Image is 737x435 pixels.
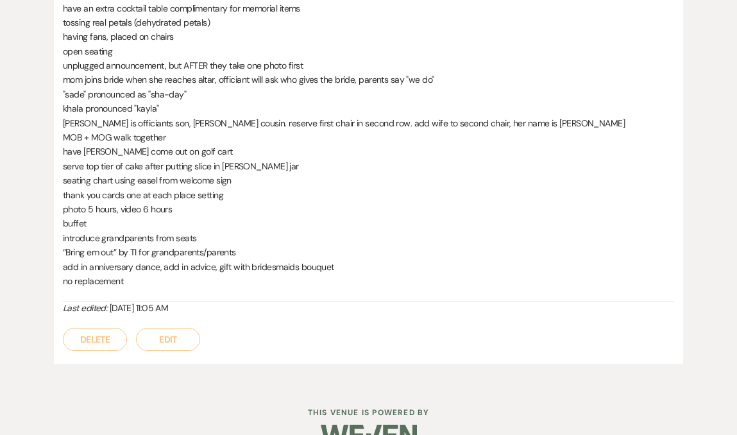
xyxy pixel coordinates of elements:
[63,302,674,315] div: [DATE] 11:05 AM
[63,216,674,230] p: buffet
[63,188,674,202] p: thank you cards one at each place setting
[63,202,674,216] p: photo 5 hours, video 6 hours
[63,144,674,158] p: have [PERSON_NAME] come out on golf cart
[63,231,674,245] p: introduce grandparents from seats
[63,302,107,314] i: Last edited:
[63,275,123,287] span: no replacement
[63,15,674,30] p: tossing real petals (dehydrated petals)
[63,30,674,44] p: having fans, placed on chairs
[63,130,674,144] p: MOB + MOG walk together
[63,173,674,187] p: seating chart using easel from welcome sign
[63,246,236,258] span: “Bring em out” by TI for grandparents/parents
[63,159,674,173] p: serve top tier of cake after putting slice in [PERSON_NAME] jar
[63,328,127,351] button: Delete
[63,116,674,130] p: [PERSON_NAME] is officiants son, [PERSON_NAME] cousin. reserve first chair in second row. add wif...
[63,44,674,58] p: open seating
[63,1,674,15] p: have an extra cocktail table complimentary for memorial items
[63,261,334,273] span: add in anniversary dance, add in advice, gift with bridesmaids bouquet
[63,101,674,115] p: khala pronounced "kayla"
[63,72,674,87] p: mom joins bride when she reaches altar, officiant will ask who gives the bride, parents say "we do"
[63,58,674,72] p: unplugged announcement, but AFTER they take one photo first
[136,328,200,351] button: Edit
[63,87,674,101] p: "sade" pronounced as "sha-day"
